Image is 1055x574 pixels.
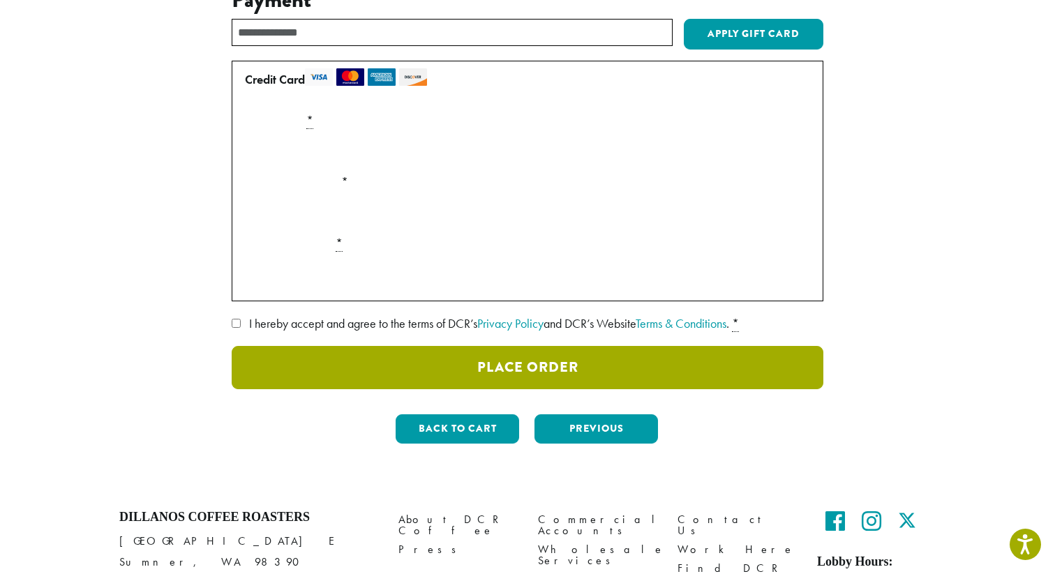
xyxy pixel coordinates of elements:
[306,112,313,129] abbr: required
[245,68,805,91] label: Credit Card
[398,541,517,559] a: Press
[732,315,739,332] abbr: required
[678,541,796,559] a: Work Here
[398,510,517,540] a: About DCR Coffee
[678,510,796,540] a: Contact Us
[684,19,823,50] button: Apply Gift Card
[336,68,364,86] img: mastercard
[119,510,377,525] h4: Dillanos Coffee Roasters
[817,554,936,570] h5: Lobby Hours:
[396,414,519,444] button: Back to cart
[399,68,427,86] img: discover
[249,315,729,331] span: I hereby accept and agree to the terms of DCR’s and DCR’s Website .
[538,541,657,571] a: Wholesale Services
[232,319,241,328] input: I hereby accept and agree to the terms of DCR’sPrivacy Policyand DCR’s WebsiteTerms & Conditions. *
[477,315,544,331] a: Privacy Policy
[534,414,658,444] button: Previous
[232,346,823,389] button: Place Order
[538,510,657,540] a: Commercial Accounts
[368,68,396,86] img: amex
[305,68,333,86] img: visa
[636,315,726,331] a: Terms & Conditions
[336,235,343,252] abbr: required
